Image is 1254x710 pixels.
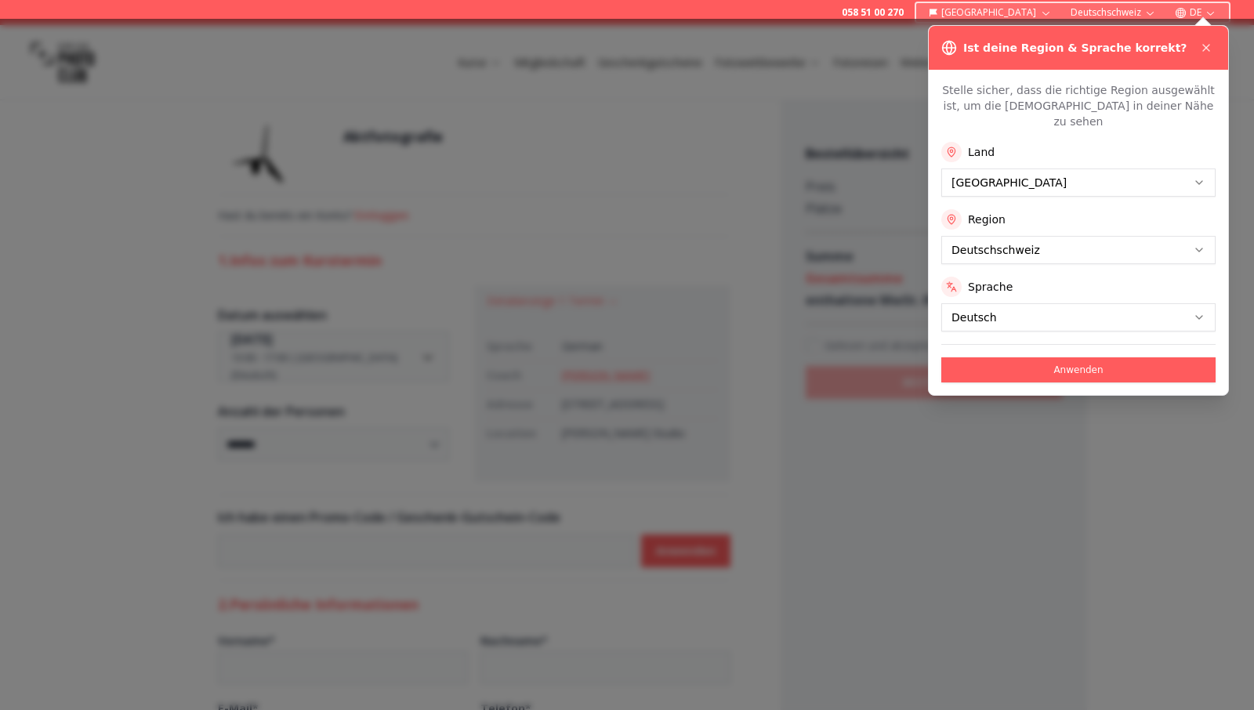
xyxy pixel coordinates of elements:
button: Anwenden [941,357,1216,382]
a: 058 51 00 270 [842,6,904,19]
label: Sprache [968,279,1013,295]
label: Land [968,144,995,160]
h3: Ist deine Region & Sprache korrekt? [963,40,1187,56]
button: DE [1169,3,1223,22]
label: Region [968,212,1006,227]
p: Stelle sicher, dass die richtige Region ausgewählt ist, um die [DEMOGRAPHIC_DATA] in deiner Nähe ... [941,82,1216,129]
button: Deutschschweiz [1064,3,1162,22]
button: [GEOGRAPHIC_DATA] [922,3,1058,22]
